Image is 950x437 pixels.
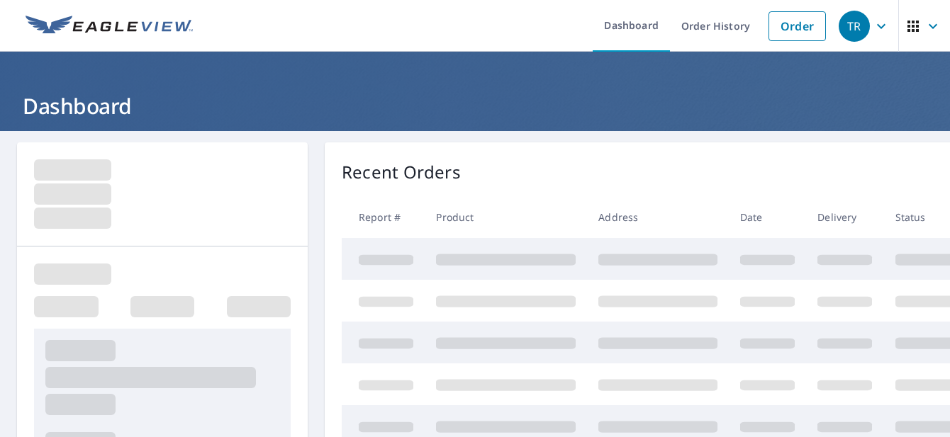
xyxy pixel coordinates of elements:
th: Address [587,196,729,238]
a: Order [769,11,826,41]
th: Product [425,196,587,238]
th: Delivery [806,196,883,238]
p: Recent Orders [342,159,461,185]
img: EV Logo [26,16,193,37]
th: Report # [342,196,425,238]
h1: Dashboard [17,91,933,120]
th: Date [729,196,806,238]
div: TR [839,11,870,42]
